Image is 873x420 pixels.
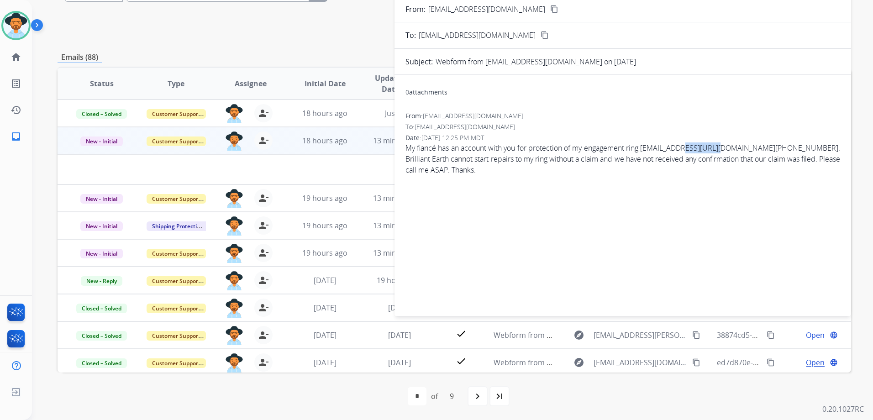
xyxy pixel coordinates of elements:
[302,220,347,231] span: 19 hours ago
[258,135,269,146] mat-icon: person_remove
[373,220,426,231] span: 13 minutes ago
[147,304,206,313] span: Customer Support
[258,357,269,368] mat-icon: person_remove
[147,358,206,368] span: Customer Support
[385,108,414,118] span: Just now
[80,194,123,204] span: New - Initial
[692,358,700,367] mat-icon: content_copy
[147,221,209,231] span: Shipping Protection
[302,108,347,118] span: 18 hours ago
[225,131,243,151] img: agent-avatar
[258,220,269,231] mat-icon: person_remove
[405,56,433,67] p: Subject:
[235,78,267,89] span: Assignee
[456,328,467,339] mat-icon: check
[388,330,411,340] span: [DATE]
[258,302,269,313] mat-icon: person_remove
[80,136,123,146] span: New - Initial
[405,88,409,96] span: 0
[302,248,347,258] span: 19 hours ago
[405,30,416,41] p: To:
[388,303,411,313] span: [DATE]
[494,330,757,340] span: Webform from [EMAIL_ADDRESS][PERSON_NAME][DOMAIN_NAME] on [DATE]
[405,111,840,121] div: From:
[3,13,29,38] img: avatar
[225,104,243,123] img: agent-avatar
[80,249,123,258] span: New - Initial
[147,136,206,146] span: Customer Support
[90,78,114,89] span: Status
[494,357,700,367] span: Webform from [EMAIL_ADDRESS][DOMAIN_NAME] on [DATE]
[80,221,123,231] span: New - Initial
[225,271,243,290] img: agent-avatar
[258,193,269,204] mat-icon: person_remove
[377,275,422,285] span: 19 hours ago
[81,276,122,286] span: New - Reply
[76,304,127,313] span: Closed – Solved
[573,357,584,368] mat-icon: explore
[305,78,346,89] span: Initial Date
[258,275,269,286] mat-icon: person_remove
[405,4,426,15] p: From:
[806,330,825,341] span: Open
[822,404,864,415] p: 0.20.1027RC
[225,189,243,208] img: agent-avatar
[373,193,426,203] span: 13 minutes ago
[573,330,584,341] mat-icon: explore
[168,78,184,89] span: Type
[314,303,337,313] span: [DATE]
[456,356,467,367] mat-icon: check
[373,136,426,146] span: 13 minutes ago
[225,353,243,373] img: agent-avatar
[147,331,206,341] span: Customer Support
[58,52,102,63] p: Emails (88)
[258,108,269,119] mat-icon: person_remove
[550,5,558,13] mat-icon: content_copy
[314,330,337,340] span: [DATE]
[147,276,206,286] span: Customer Support
[594,357,687,368] span: [EMAIL_ADDRESS][DOMAIN_NAME]
[225,244,243,263] img: agent-avatar
[302,136,347,146] span: 18 hours ago
[11,78,21,89] mat-icon: list_alt
[472,391,483,402] mat-icon: navigate_next
[594,330,687,341] span: [EMAIL_ADDRESS][PERSON_NAME][DOMAIN_NAME]
[494,391,505,402] mat-icon: last_page
[147,194,206,204] span: Customer Support
[302,193,347,203] span: 19 hours ago
[431,391,438,402] div: of
[225,326,243,345] img: agent-avatar
[767,331,775,339] mat-icon: content_copy
[405,122,840,131] div: To:
[76,331,127,341] span: Closed – Solved
[767,358,775,367] mat-icon: content_copy
[76,109,127,119] span: Closed – Solved
[421,133,484,142] span: [DATE] 12:25 PM MDT
[11,52,21,63] mat-icon: home
[405,133,840,142] div: Date:
[11,131,21,142] mat-icon: inbox
[314,275,337,285] span: [DATE]
[541,31,549,39] mat-icon: content_copy
[405,88,447,97] div: attachments
[692,331,700,339] mat-icon: content_copy
[258,247,269,258] mat-icon: person_remove
[314,357,337,367] span: [DATE]
[11,105,21,115] mat-icon: history
[147,109,206,119] span: Customer Support
[436,56,636,67] p: Webform from [EMAIL_ADDRESS][DOMAIN_NAME] on [DATE]
[225,299,243,318] img: agent-avatar
[717,357,860,367] span: ed7d870e-e31e-478a-b568-7b7d3b3a3519
[830,331,838,339] mat-icon: language
[717,330,854,340] span: 38874cd5-edf3-4eee-b280-bbf72f734b95
[415,122,515,131] span: [EMAIL_ADDRESS][DOMAIN_NAME]
[76,358,127,368] span: Closed – Solved
[225,216,243,236] img: agent-avatar
[373,248,426,258] span: 13 minutes ago
[258,330,269,341] mat-icon: person_remove
[370,73,411,94] span: Updated Date
[405,142,840,175] span: My fiancé has an account with you for protection of my engagement ring [EMAIL_ADDRESS][URL][DOMAI...
[388,357,411,367] span: [DATE]
[830,358,838,367] mat-icon: language
[419,30,536,41] span: [EMAIL_ADDRESS][DOMAIN_NAME]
